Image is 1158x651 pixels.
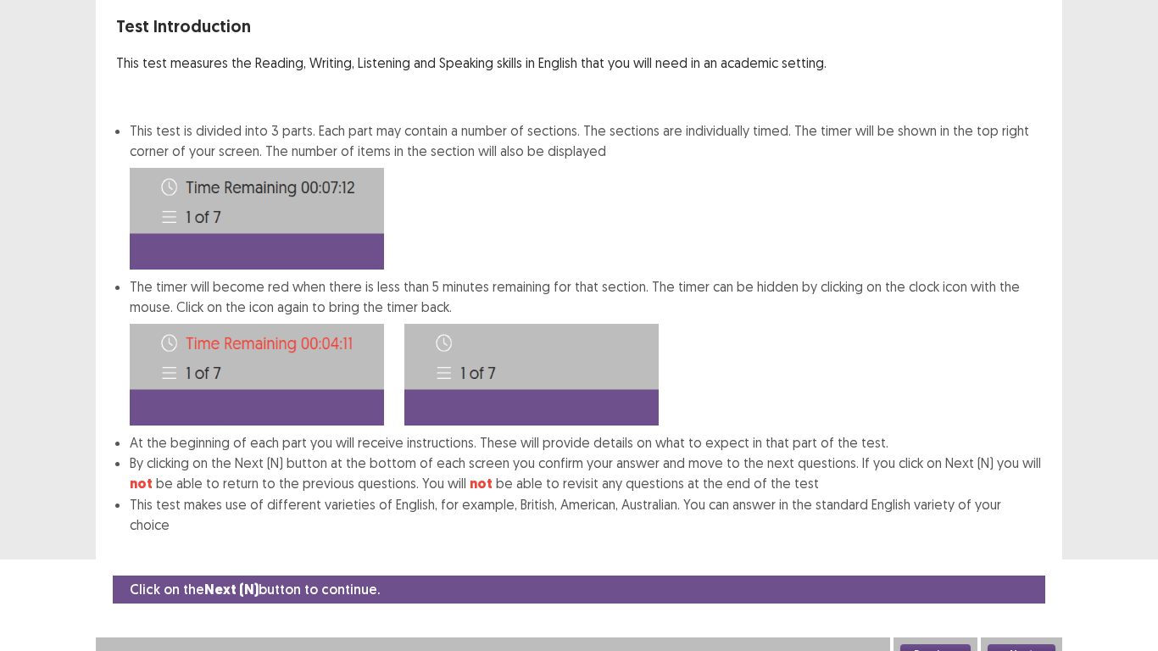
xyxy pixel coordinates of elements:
[130,453,1042,494] li: By clicking on the Next (N) button at the bottom of each screen you confirm your answer and move ...
[130,475,153,492] strong: not
[130,168,384,270] img: Time-image
[470,475,493,492] strong: not
[130,579,380,600] p: Click on the button to continue.
[204,581,259,598] strong: Next (N)
[116,53,1042,73] p: This test measures the Reading, Writing, Listening and Speaking skills in English that you will n...
[130,324,384,426] img: Time-image
[116,14,1042,39] p: Test Introduction
[130,432,1042,453] li: At the beginning of each part you will receive instructions. These will provide details on what t...
[130,494,1042,535] li: This test makes use of different varieties of English, for example, British, American, Australian...
[404,324,659,426] img: Time-image
[130,276,1042,432] li: The timer will become red when there is less than 5 minutes remaining for that section. The timer...
[130,120,1042,270] li: This test is divided into 3 parts. Each part may contain a number of sections. The sections are i...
